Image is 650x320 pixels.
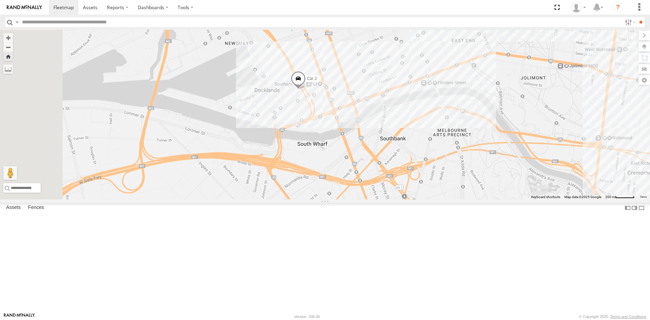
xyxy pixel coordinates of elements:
label: Fences [25,203,47,213]
button: Zoom Home [3,52,13,61]
label: Search Query [14,17,20,27]
button: Drag Pegman onto the map to open Street View [3,166,17,180]
div: Tony Vamvakitis [569,2,588,13]
span: 200 m [605,195,615,199]
button: Zoom in [3,33,13,42]
label: Search Filter Options [622,17,637,27]
span: Car 2 [307,76,317,81]
label: Dock Summary Table to the Left [624,203,631,213]
button: Map Scale: 200 m per 53 pixels [603,195,636,199]
a: Visit our Website [4,313,35,320]
label: Map Settings [638,76,650,85]
a: Terms (opens in new tab) [640,196,647,198]
span: Map data ©2025 Google [564,195,601,199]
img: rand-logo.svg [7,5,42,10]
div: © Copyright 2025 - [579,315,646,319]
i: ? [612,2,623,13]
label: Measure [3,64,13,74]
button: Zoom out [3,42,13,52]
button: Keyboard shortcuts [531,195,560,199]
label: Hide Summary Table [638,203,645,213]
a: Terms and Conditions [610,315,646,319]
label: Dock Summary Table to the Right [631,203,638,213]
div: Version: 306.00 [294,315,320,319]
label: Assets [3,203,24,213]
